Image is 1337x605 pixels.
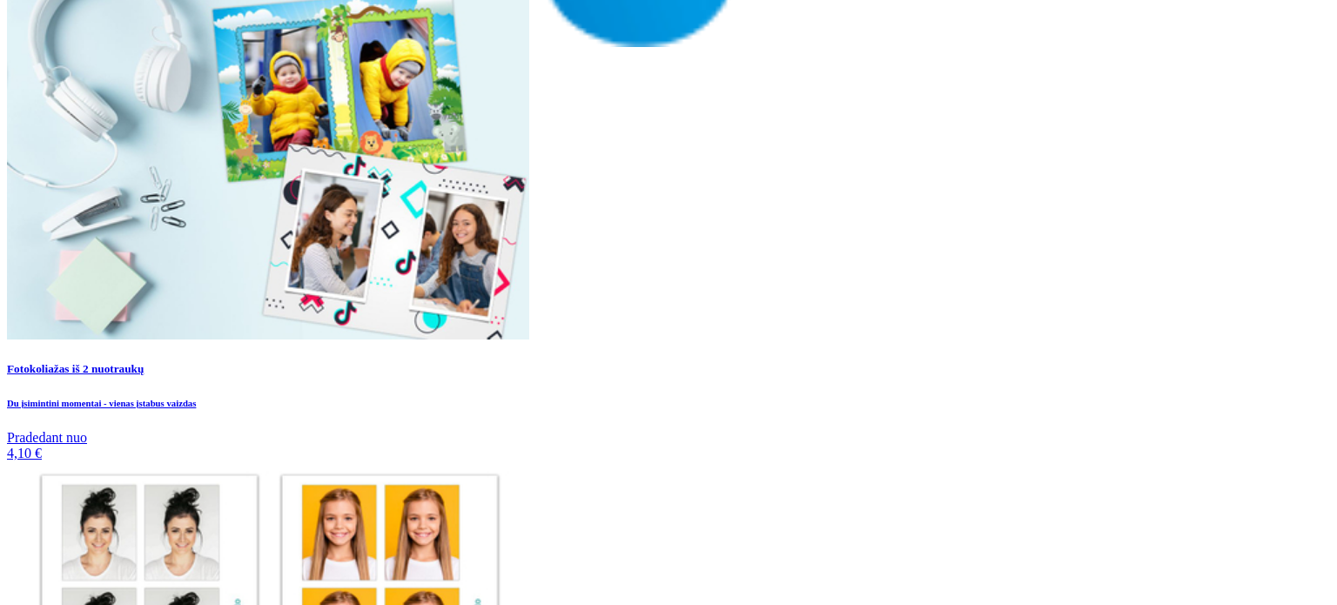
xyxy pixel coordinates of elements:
h6: Du įsimintini momentai - vienas įstabus vaizdas [7,398,1330,408]
div: 4,10 € [7,446,1330,461]
div: Pradedant nuo [7,430,1330,461]
h5: Fotokoliažas iš 2 nuotraukų [7,362,1330,376]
